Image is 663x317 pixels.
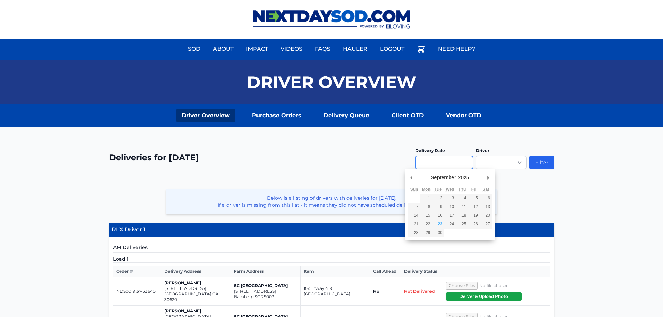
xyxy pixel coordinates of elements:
td: 10x Tifway 419 [GEOGRAPHIC_DATA] [300,277,370,306]
button: 23 [432,220,444,229]
th: Delivery Status [401,266,443,277]
th: Order # [113,266,161,277]
abbr: Wednesday [445,187,454,192]
label: Delivery Date [415,148,445,153]
label: Driver [476,148,489,153]
p: [GEOGRAPHIC_DATA] GA 30620 [164,291,228,302]
p: Bamberg SC 29003 [234,294,298,300]
a: Videos [276,41,307,57]
a: Client OTD [386,109,429,122]
button: 3 [444,194,456,203]
p: [PERSON_NAME] [164,308,228,314]
th: Farm Address [231,266,300,277]
button: 17 [444,211,456,220]
a: Vendor OTD [440,109,487,122]
button: 15 [420,211,432,220]
button: 4 [456,194,468,203]
a: Delivery Queue [318,109,375,122]
a: Impact [242,41,272,57]
abbr: Tuesday [434,187,441,192]
p: Below is a listing of drivers with deliveries for [DATE]. If a driver is missing from this list -... [172,195,491,208]
h5: Load 1 [113,255,550,263]
button: 30 [432,229,444,237]
button: 5 [468,194,480,203]
button: 19 [468,211,480,220]
p: NDS0019137-33640 [116,288,158,294]
button: 25 [456,220,468,229]
button: 13 [480,203,492,211]
abbr: Saturday [482,187,489,192]
button: 26 [468,220,480,229]
abbr: Sunday [410,187,418,192]
h2: Deliveries for [DATE] [109,152,199,163]
th: Item [300,266,370,277]
button: 1 [420,194,432,203]
input: Use the arrow keys to pick a date [415,156,473,169]
a: Logout [376,41,409,57]
p: [PERSON_NAME] [164,280,228,286]
button: 8 [420,203,432,211]
p: [STREET_ADDRESS] [234,288,298,294]
th: Call Ahead [370,266,401,277]
button: 16 [432,211,444,220]
a: Hauler [339,41,372,57]
button: Previous Month [408,172,415,183]
a: Driver Overview [176,109,235,122]
button: 28 [408,229,420,237]
a: Need Help? [434,41,479,57]
button: 6 [480,194,492,203]
button: Next Month [485,172,492,183]
a: Sod [184,41,205,57]
button: 21 [408,220,420,229]
abbr: Monday [422,187,431,192]
button: 11 [456,203,468,211]
a: FAQs [311,41,334,57]
a: About [209,41,238,57]
button: 9 [432,203,444,211]
h5: AM Deliveries [113,244,550,253]
abbr: Thursday [458,187,466,192]
th: Delivery Address [161,266,231,277]
button: Deliver & Upload Photo [446,292,522,301]
button: 18 [456,211,468,220]
button: 2 [432,194,444,203]
button: 20 [480,211,492,220]
p: [STREET_ADDRESS] [164,286,228,291]
p: SC [GEOGRAPHIC_DATA] [234,283,298,288]
button: 12 [468,203,480,211]
h1: Driver Overview [247,74,416,90]
button: 7 [408,203,420,211]
button: 24 [444,220,456,229]
button: 22 [420,220,432,229]
div: September [430,172,457,183]
div: 2025 [457,172,470,183]
button: 27 [480,220,492,229]
abbr: Friday [471,187,476,192]
strong: No [373,288,379,294]
h4: RLX Driver 1 [109,223,554,237]
button: 29 [420,229,432,237]
button: Filter [529,156,554,169]
button: 10 [444,203,456,211]
a: Purchase Orders [246,109,307,122]
button: 14 [408,211,420,220]
span: Not Delivered [404,288,435,294]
